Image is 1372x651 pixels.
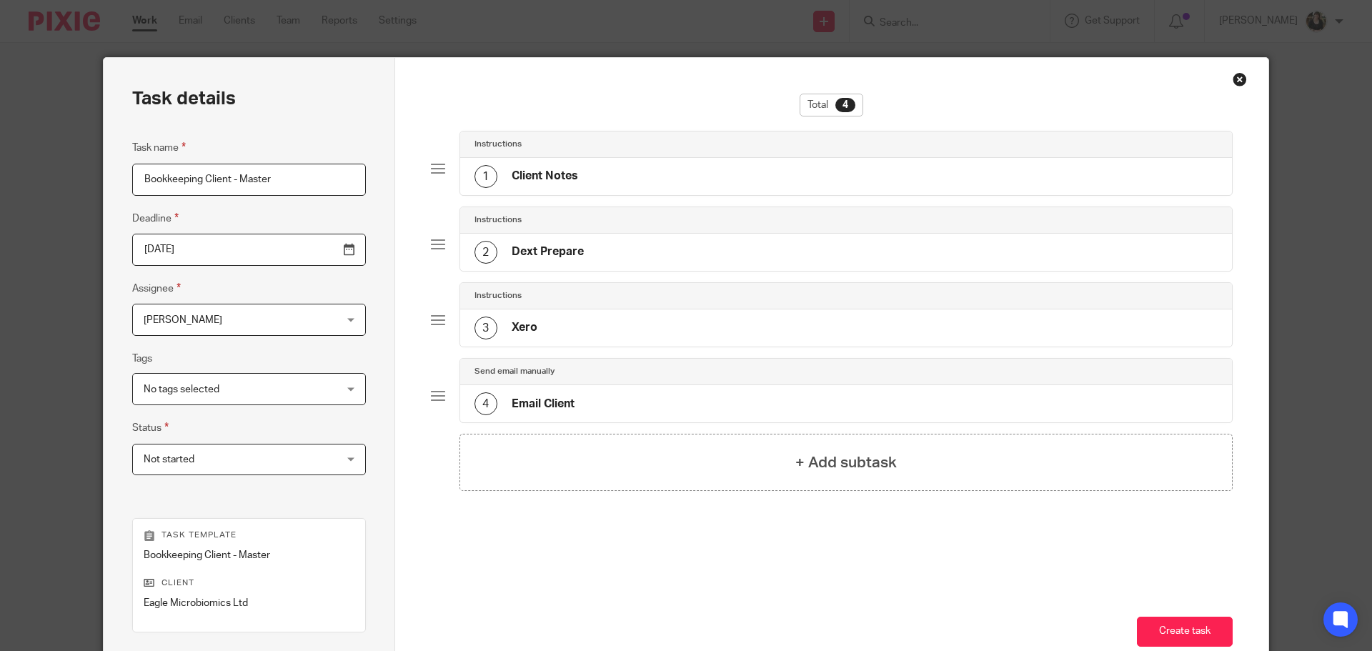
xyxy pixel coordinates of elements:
[474,214,522,226] h4: Instructions
[512,320,537,335] h4: Xero
[1137,617,1233,647] button: Create task
[144,384,219,394] span: No tags selected
[144,577,354,589] p: Client
[132,164,366,196] input: Task name
[512,397,575,412] h4: Email Client
[132,280,181,297] label: Assignee
[474,290,522,302] h4: Instructions
[1233,72,1247,86] div: Close this dialog window
[474,317,497,339] div: 3
[132,352,152,366] label: Tags
[132,86,236,111] h2: Task details
[132,419,169,436] label: Status
[474,392,497,415] div: 4
[800,94,863,116] div: Total
[512,244,584,259] h4: Dext Prepare
[144,454,194,464] span: Not started
[144,315,222,325] span: [PERSON_NAME]
[132,210,179,227] label: Deadline
[512,169,578,184] h4: Client Notes
[132,234,366,266] input: Pick a date
[474,139,522,150] h4: Instructions
[474,366,555,377] h4: Send email manually
[474,165,497,188] div: 1
[132,139,186,156] label: Task name
[474,241,497,264] div: 2
[835,98,855,112] div: 4
[144,530,354,541] p: Task template
[144,548,354,562] p: Bookkeeping Client - Master
[144,596,354,610] p: Eagle Microbiomics Ltd
[795,452,897,474] h4: + Add subtask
